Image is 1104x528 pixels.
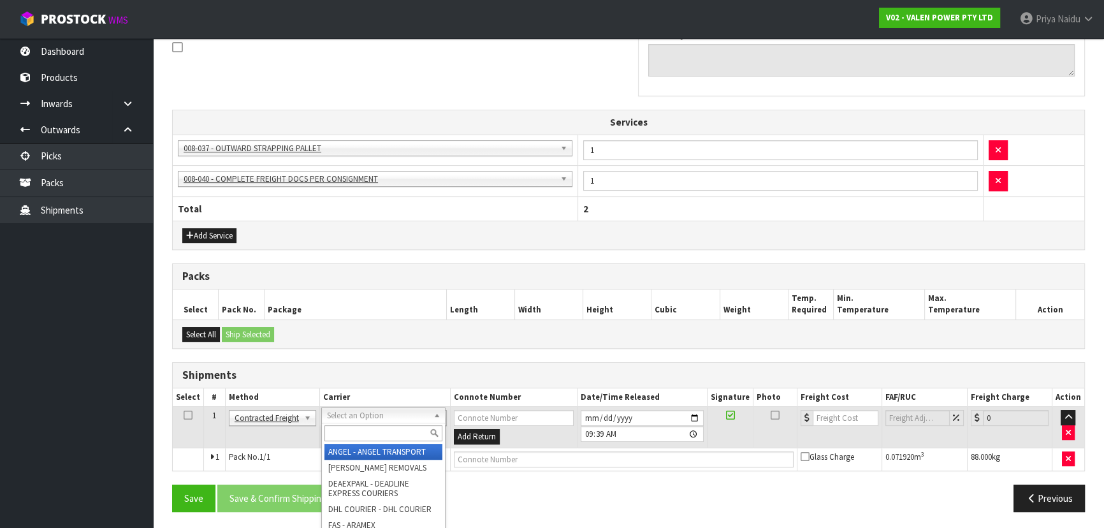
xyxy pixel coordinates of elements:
th: Max. Temperature [925,290,1016,319]
th: Carrier [319,388,450,407]
span: ProStock [41,11,106,27]
input: Freight Cost [813,410,878,426]
span: 1 [215,451,219,462]
th: Total [173,196,578,221]
td: Pack No. [225,448,450,471]
input: Freight Adjustment [885,410,950,426]
span: 008-040 - COMPLETE FREIGHT DOCS PER CONSIGNMENT [184,172,555,187]
button: Save & Confirm Shipping [217,485,338,512]
td: m [882,448,968,471]
button: Add Service [182,228,236,244]
span: Contracted Freight [235,411,299,426]
span: 1/1 [259,451,270,462]
th: Services [173,110,1084,135]
th: Freight Charge [968,388,1052,407]
span: 88.000 [971,451,992,462]
td: kg [968,448,1052,471]
th: Width [514,290,583,319]
th: # [204,388,226,407]
input: Connote Number [454,451,794,467]
h3: Packs [182,270,1075,282]
th: Connote Number [450,388,577,407]
span: 008-037 - OUTWARD STRAPPING PALLET [184,141,555,156]
th: Min. Temperature [834,290,925,319]
strong: V02 - VALEN POWER PTY LTD [886,12,993,23]
input: Freight Charge [983,410,1049,426]
th: Photo [753,388,797,407]
th: Length [446,290,514,319]
th: Weight [720,290,788,319]
th: Temp. Required [788,290,834,319]
span: Naidu [1057,13,1080,25]
h3: Shipments [182,369,1075,381]
li: DHL COURIER - DHL COURIER [324,501,442,517]
th: Action [1016,290,1084,319]
button: Ship Selected [222,327,274,342]
th: Action [1052,388,1084,407]
img: cube-alt.png [19,11,35,27]
span: 1 [212,410,216,421]
button: Select All [182,327,220,342]
span: 0.071920 [885,451,914,462]
th: Height [583,290,651,319]
span: Select an Option [327,408,428,423]
th: Date/Time Released [577,388,707,407]
li: [PERSON_NAME] REMOVALS [324,460,442,476]
th: Pack No. [219,290,265,319]
th: FAF/RUC [882,388,968,407]
span: 2 [583,203,588,215]
th: Package [264,290,446,319]
input: Connote Number [454,410,574,426]
th: Select [173,290,219,319]
li: ANGEL - ANGEL TRANSPORT [324,444,442,460]
button: Save [172,485,215,512]
th: Method [225,388,319,407]
li: DEAEXPAKL - DEADLINE EXPRESS COURIERS [324,476,442,501]
th: Freight Cost [797,388,882,407]
span: Glass Charge [801,451,854,462]
button: Add Return [454,429,500,444]
th: Signature [708,388,753,407]
th: Select [173,388,204,407]
sup: 3 [921,450,924,458]
a: V02 - VALEN POWER PTY LTD [879,8,1000,28]
small: WMS [108,14,128,26]
span: Priya [1036,13,1056,25]
th: Cubic [651,290,720,319]
button: Previous [1013,485,1085,512]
